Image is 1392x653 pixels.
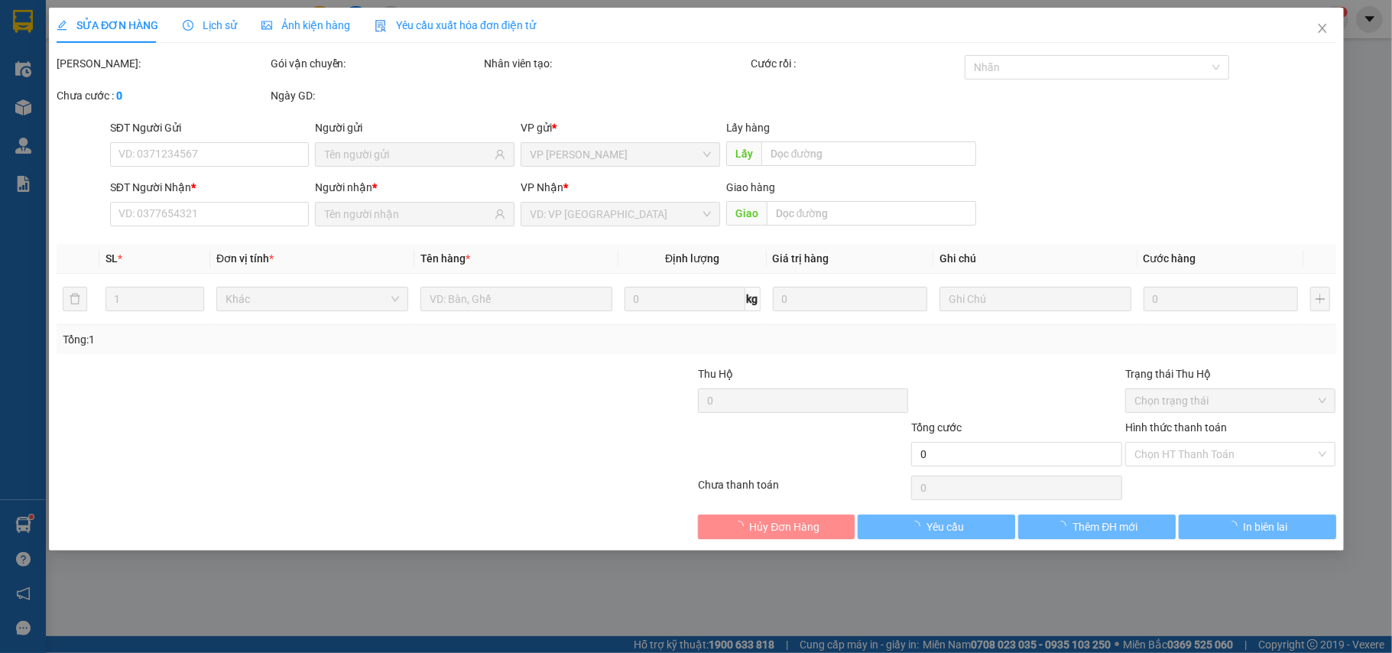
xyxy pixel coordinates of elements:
span: SỬA ĐƠN HÀNG [57,19,158,31]
span: Đơn vị tính [216,252,274,265]
span: loading [732,521,749,531]
input: VD: Bàn, Ghế [420,287,612,311]
span: loading [1226,521,1243,531]
span: Thêm ĐH mới [1072,518,1137,535]
div: SĐT Người Gửi [110,119,310,136]
span: Lấy hàng [725,122,770,134]
div: Người nhận [315,179,514,196]
th: Ghi chú [933,244,1137,274]
input: Dọc đường [761,141,976,166]
span: In biên lai [1243,518,1287,535]
span: Yêu cầu xuất hóa đơn điện tử [375,19,536,31]
span: user [495,149,505,160]
span: edit [57,20,67,31]
div: Trạng thái Thu Hộ [1125,365,1336,382]
span: Giao [725,201,766,226]
span: close [1316,22,1328,34]
div: [PERSON_NAME]: [57,55,268,72]
span: Thu Hộ [697,368,732,380]
span: VP Phan Thiết [530,143,711,166]
input: Ghi Chú [939,287,1131,311]
button: In biên lai [1179,515,1336,539]
div: Cước rồi : [751,55,962,72]
div: Người gửi [315,119,514,136]
label: Hình thức thanh toán [1125,421,1227,434]
button: Close [1300,8,1343,50]
img: icon [375,20,387,32]
span: Giá trị hàng [772,252,829,265]
span: Lịch sử [183,19,237,31]
span: Hủy Đơn Hàng [749,518,819,535]
span: Cước hàng [1143,252,1196,265]
input: Tên người nhận [324,206,492,223]
span: loading [1056,521,1072,531]
span: Yêu cầu [926,518,964,535]
div: Chưa thanh toán [696,476,910,503]
span: Lấy [725,141,761,166]
input: 0 [1143,287,1297,311]
span: SL [105,252,117,265]
div: Gói vận chuyển: [270,55,481,72]
div: Nhân viên tạo: [484,55,748,72]
span: Định lượng [665,252,719,265]
button: Yêu cầu [858,515,1015,539]
div: Tổng: 1 [63,331,538,348]
span: kg [745,287,760,311]
div: VP gửi [521,119,720,136]
span: Tên hàng [420,252,470,265]
button: Thêm ĐH mới [1018,515,1176,539]
span: Khác [226,288,399,310]
span: Giao hàng [725,181,774,193]
button: delete [63,287,87,311]
span: Ảnh kiện hàng [261,19,350,31]
span: VP Nhận [521,181,563,193]
input: Dọc đường [766,201,976,226]
div: SĐT Người Nhận [110,179,310,196]
button: Hủy Đơn Hàng [698,515,855,539]
input: 0 [772,287,926,311]
span: Tổng cước [911,421,962,434]
div: Ngày GD: [270,87,481,104]
button: plus [1310,287,1330,311]
b: 0 [116,89,122,102]
input: Tên người gửi [324,146,492,163]
div: Chưa cước : [57,87,268,104]
span: picture [261,20,272,31]
span: clock-circle [183,20,193,31]
span: loading [910,521,926,531]
span: Chọn trạng thái [1134,389,1327,412]
span: user [495,209,505,219]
